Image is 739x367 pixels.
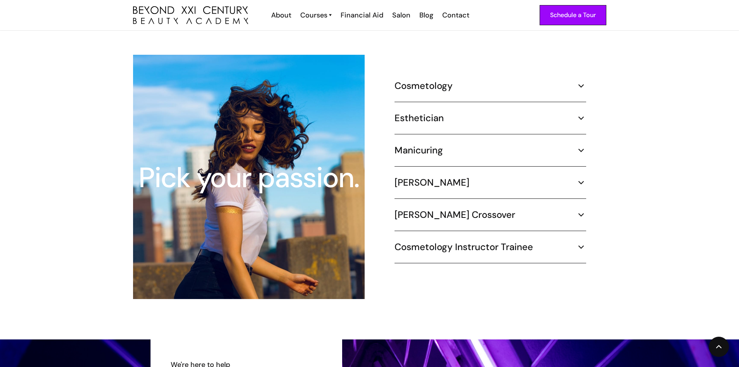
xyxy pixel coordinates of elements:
[550,10,596,20] div: Schedule a Tour
[395,177,469,188] h5: [PERSON_NAME]
[266,10,295,20] a: About
[271,10,291,20] div: About
[133,164,363,192] div: Pick your passion.
[387,10,414,20] a: Salon
[442,10,469,20] div: Contact
[392,10,410,20] div: Salon
[336,10,387,20] a: Financial Aid
[395,241,533,253] h5: Cosmetology Instructor Trainee
[395,144,443,156] h5: Manicuring
[540,5,606,25] a: Schedule a Tour
[341,10,383,20] div: Financial Aid
[133,6,248,24] a: home
[437,10,473,20] a: Contact
[414,10,437,20] a: Blog
[395,112,444,124] h5: Esthetician
[133,6,248,24] img: beyond 21st century beauty academy logo
[300,10,327,20] div: Courses
[300,10,332,20] a: Courses
[395,209,515,221] h5: [PERSON_NAME] Crossover
[395,80,453,92] h5: Cosmetology
[133,55,365,299] img: hair stylist student
[419,10,433,20] div: Blog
